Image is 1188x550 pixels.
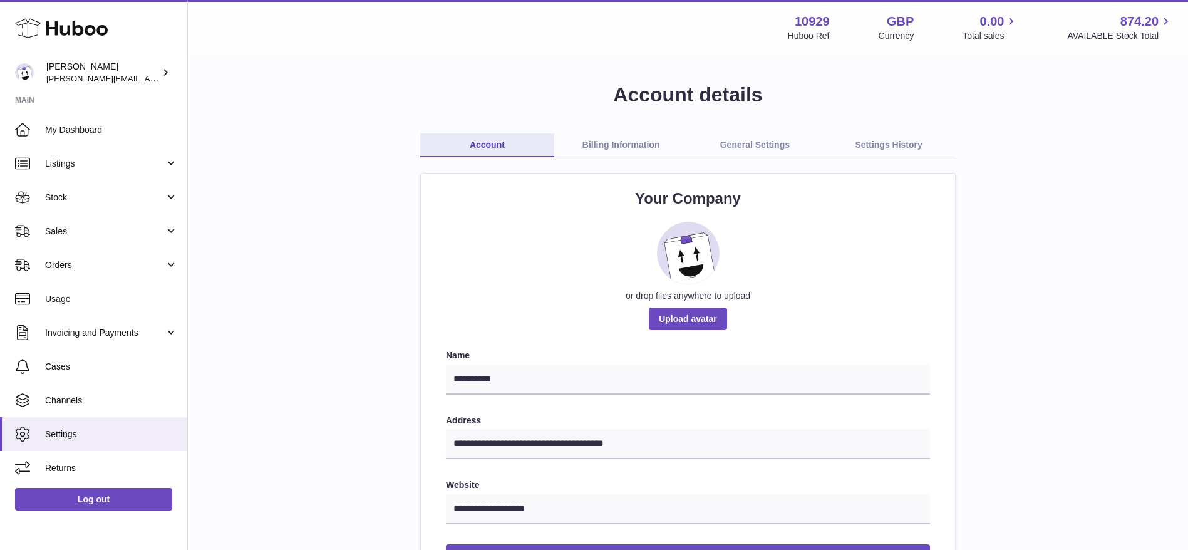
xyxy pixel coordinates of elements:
[45,462,178,474] span: Returns
[45,192,165,204] span: Stock
[15,63,34,82] img: thomas@otesports.co.uk
[963,30,1018,42] span: Total sales
[446,189,930,209] h2: Your Company
[45,395,178,407] span: Channels
[446,415,930,427] label: Address
[45,158,165,170] span: Listings
[46,61,159,85] div: [PERSON_NAME]
[963,13,1018,42] a: 0.00 Total sales
[795,13,830,30] strong: 10929
[45,226,165,237] span: Sales
[45,293,178,305] span: Usage
[15,488,172,511] a: Log out
[208,81,1168,108] h1: Account details
[45,361,178,373] span: Cases
[788,30,830,42] div: Huboo Ref
[46,73,251,83] span: [PERSON_NAME][EMAIL_ADDRESS][DOMAIN_NAME]
[879,30,914,42] div: Currency
[1067,30,1173,42] span: AVAILABLE Stock Total
[822,133,956,157] a: Settings History
[446,290,930,302] div: or drop files anywhere to upload
[446,350,930,361] label: Name
[688,133,822,157] a: General Settings
[45,259,165,271] span: Orders
[887,13,914,30] strong: GBP
[420,133,554,157] a: Account
[649,308,727,330] span: Upload avatar
[980,13,1005,30] span: 0.00
[45,124,178,136] span: My Dashboard
[446,479,930,491] label: Website
[1067,13,1173,42] a: 874.20 AVAILABLE Stock Total
[554,133,688,157] a: Billing Information
[45,327,165,339] span: Invoicing and Payments
[45,428,178,440] span: Settings
[1120,13,1159,30] span: 874.20
[657,222,720,284] img: placeholder_image.svg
